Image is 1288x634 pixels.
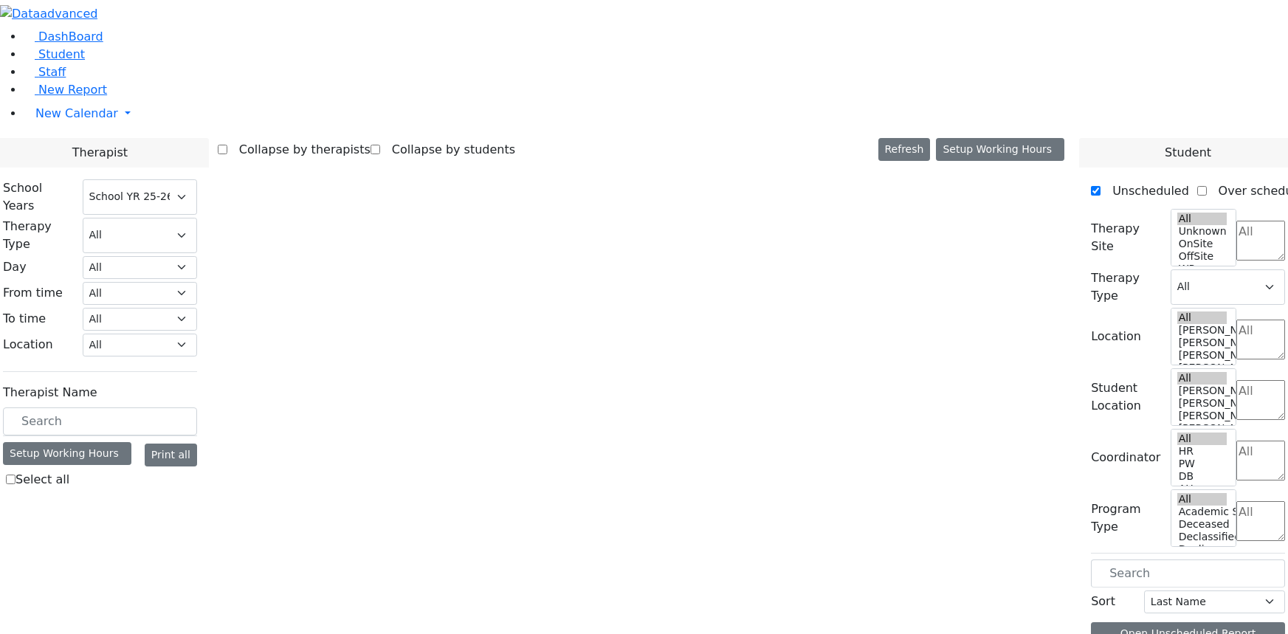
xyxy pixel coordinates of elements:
option: PW [1177,458,1227,470]
textarea: Search [1236,320,1285,359]
label: From time [3,284,63,302]
div: Setup Working Hours [3,442,131,465]
option: All [1177,372,1227,385]
label: Unscheduled [1101,179,1189,203]
option: DB [1177,470,1227,483]
label: Day [3,258,27,276]
option: All [1177,311,1227,324]
option: [PERSON_NAME] 4 [1177,337,1227,349]
option: Declines [1177,543,1227,556]
option: All [1177,493,1227,506]
label: Collapse by students [380,138,515,162]
textarea: Search [1236,441,1285,480]
option: [PERSON_NAME] 5 [1177,385,1227,397]
option: Declassified [1177,531,1227,543]
option: OffSite [1177,250,1227,263]
button: Refresh [878,138,931,161]
a: New Report [24,83,107,97]
span: Student [38,47,85,61]
option: [PERSON_NAME] 4 [1177,397,1227,410]
span: Staff [38,65,66,79]
option: [PERSON_NAME] 3 [1177,349,1227,362]
label: Location [3,336,53,354]
span: Therapist [72,144,128,162]
label: Therapy Type [3,218,74,253]
a: New Calendar [24,99,1288,128]
label: Coordinator [1091,449,1160,466]
option: All [1177,213,1227,225]
a: DashBoard [24,30,103,44]
option: HR [1177,445,1227,458]
button: Print all [145,444,197,466]
a: Student [24,47,85,61]
input: Search [3,407,197,435]
option: WP [1177,263,1227,275]
label: Program Type [1091,500,1162,536]
label: Sort [1091,593,1115,610]
span: Student [1165,144,1211,162]
option: [PERSON_NAME] 2 [1177,362,1227,374]
option: OnSite [1177,238,1227,250]
option: Deceased [1177,518,1227,531]
button: Setup Working Hours [936,138,1064,161]
label: Select all [16,471,69,489]
textarea: Search [1236,380,1285,420]
label: Location [1091,328,1141,345]
span: New Report [38,83,107,97]
label: Collapse by therapists [227,138,371,162]
a: Staff [24,65,66,79]
option: Academic Support [1177,506,1227,518]
span: New Calendar [35,106,118,120]
input: Search [1091,559,1285,588]
label: Student Location [1091,379,1162,415]
label: To time [3,310,46,328]
span: DashBoard [38,30,103,44]
option: AH [1177,483,1227,495]
option: [PERSON_NAME] 3 [1177,410,1227,422]
option: All [1177,433,1227,445]
label: School Years [3,179,74,215]
label: Therapist Name [3,384,97,402]
label: Therapy Site [1091,220,1162,255]
option: [PERSON_NAME] 5 [1177,324,1227,337]
textarea: Search [1236,501,1285,541]
option: [PERSON_NAME] 2 [1177,422,1227,435]
textarea: Search [1236,221,1285,261]
label: Therapy Type [1091,269,1162,305]
option: Unknown [1177,225,1227,238]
